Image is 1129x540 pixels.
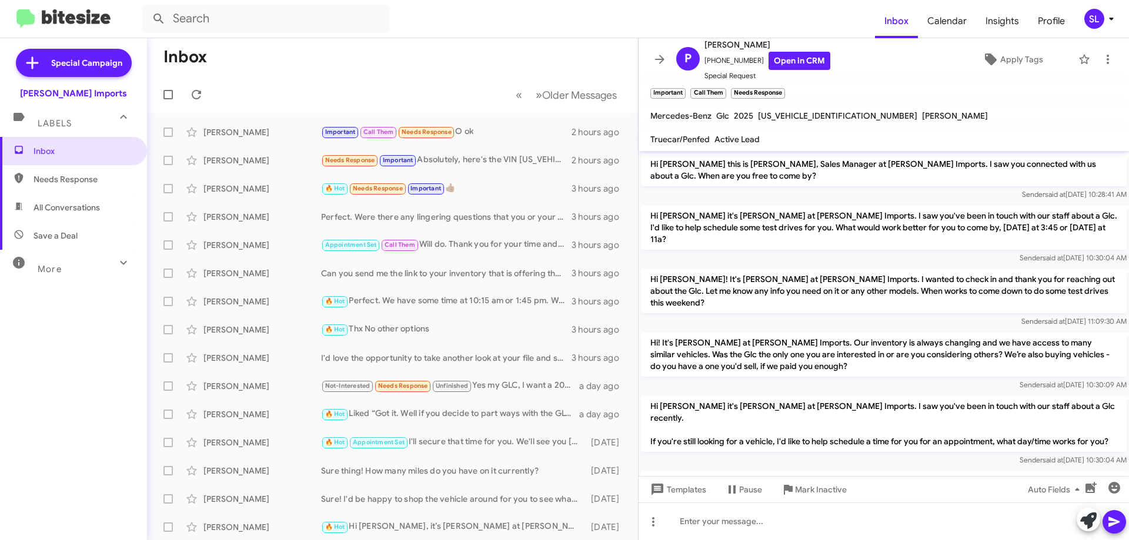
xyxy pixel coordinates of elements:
span: 🔥 Hot [325,523,345,531]
span: Templates [648,479,706,500]
div: a day ago [579,380,629,392]
div: SL [1084,9,1104,29]
div: 3 hours ago [572,211,629,223]
span: Inbox [34,145,133,157]
span: said at [1044,317,1065,326]
div: Sure! I'd be happy to shop the vehicle around for you to see what kind of offers we might be able... [321,493,585,505]
span: said at [1043,253,1063,262]
span: Sender [DATE] 10:30:04 AM [1020,253,1127,262]
span: 🔥 Hot [325,185,345,192]
input: Search [142,5,389,33]
span: Mercedes-Benz [650,110,712,121]
span: Special Campaign [51,57,122,69]
span: Older Messages [542,89,617,102]
div: [PERSON_NAME] [203,296,321,307]
div: [DATE] [585,493,629,505]
div: [PERSON_NAME] [203,155,321,166]
a: Special Campaign [16,49,132,77]
div: Sure thing! How many miles do you have on it currently? [321,465,585,477]
div: Hi [PERSON_NAME], it’s [PERSON_NAME] at [PERSON_NAME] Imports. From now through [DATE], we’re off... [321,520,585,534]
span: Active Lead [714,134,760,145]
div: [PERSON_NAME] [203,126,321,138]
span: Important [383,156,413,164]
span: Labels [38,118,72,129]
div: O ok [321,125,572,139]
span: Needs Response [34,173,133,185]
span: Call Them [363,128,394,136]
h1: Inbox [163,48,207,66]
span: Apply Tags [1000,49,1043,70]
button: Next [529,83,624,107]
span: » [536,88,542,102]
p: Hope you're having a great day [PERSON_NAME]! It's [PERSON_NAME] at [PERSON_NAME] Imports. Thanks... [641,471,1127,515]
span: Mark Inactive [795,479,847,500]
span: Glc [716,110,729,121]
div: 2 hours ago [572,126,629,138]
div: 3 hours ago [572,183,629,194]
span: Important [325,128,356,136]
div: 👍🏽 [321,182,572,195]
div: 2 hours ago [572,155,629,166]
span: Profile [1028,4,1074,38]
span: Not-Interested [325,382,370,390]
span: [PHONE_NUMBER] [704,52,830,70]
p: Hi [PERSON_NAME] it's [PERSON_NAME] at [PERSON_NAME] Imports. I saw you've been in touch with our... [641,205,1127,250]
div: [PERSON_NAME] Imports [20,88,127,99]
div: Absolutely, here's the VIN [US_VEHICLE_IDENTIFICATION_NUMBER] [321,153,572,167]
a: Insights [976,4,1028,38]
small: Important [650,88,686,99]
div: [DATE] [585,465,629,477]
button: Templates [639,479,716,500]
div: 3 hours ago [572,352,629,364]
small: Needs Response [731,88,785,99]
span: Auto Fields [1028,479,1084,500]
span: Needs Response [325,156,375,164]
span: More [38,264,62,274]
div: Liked “Got it. Well if you decide to part ways with the GLC, I'd be more than happy to make you a... [321,407,579,421]
small: Call Them [690,88,726,99]
span: Pause [739,479,762,500]
span: All Conversations [34,202,100,213]
span: Important [410,185,441,192]
div: I'd love the opportunity to take another look at your file and see what we can do to help. Were y... [321,352,572,364]
div: [PERSON_NAME] [203,521,321,533]
span: Sender [DATE] 10:28:41 AM [1022,190,1127,199]
div: Will do. Thank you for your time and have a great day! [321,238,572,251]
div: a day ago [579,408,629,420]
span: 🔥 Hot [325,410,345,418]
button: SL [1074,9,1116,29]
div: [PERSON_NAME] [203,239,321,251]
span: Needs Response [378,382,428,390]
div: [PERSON_NAME] [203,380,321,392]
a: Open in CRM [769,52,830,70]
p: Hi [PERSON_NAME] it's [PERSON_NAME] at [PERSON_NAME] Imports. I saw you've been in touch with our... [641,395,1127,452]
span: Unfinished [436,382,468,390]
span: [PERSON_NAME] [704,38,830,52]
div: [PERSON_NAME] [203,183,321,194]
div: [PERSON_NAME] [203,324,321,336]
span: 🔥 Hot [325,326,345,333]
div: [PERSON_NAME] [203,408,321,420]
span: Special Request [704,70,830,82]
div: [PERSON_NAME] [203,267,321,279]
span: Sender [DATE] 10:30:04 AM [1020,455,1127,464]
div: [PERSON_NAME] [203,465,321,477]
span: [PERSON_NAME] [922,110,988,121]
a: Calendar [918,4,976,38]
div: 3 hours ago [572,239,629,251]
div: [DATE] [585,521,629,533]
button: Mark Inactive [771,479,856,500]
button: Auto Fields [1018,479,1094,500]
span: « [516,88,522,102]
span: said at [1043,380,1063,389]
span: Appointment Set [325,241,377,249]
span: Call Them [385,241,415,249]
p: Hi! It's [PERSON_NAME] at [PERSON_NAME] Imports. Our inventory is always changing and we have acc... [641,332,1127,377]
nav: Page navigation example [509,83,624,107]
div: Perfect. We have some time at 10:15 am or 1:45 pm. Which works better for you? [321,294,572,308]
div: [PERSON_NAME] [203,352,321,364]
div: 3 hours ago [572,324,629,336]
span: Save a Deal [34,230,78,242]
